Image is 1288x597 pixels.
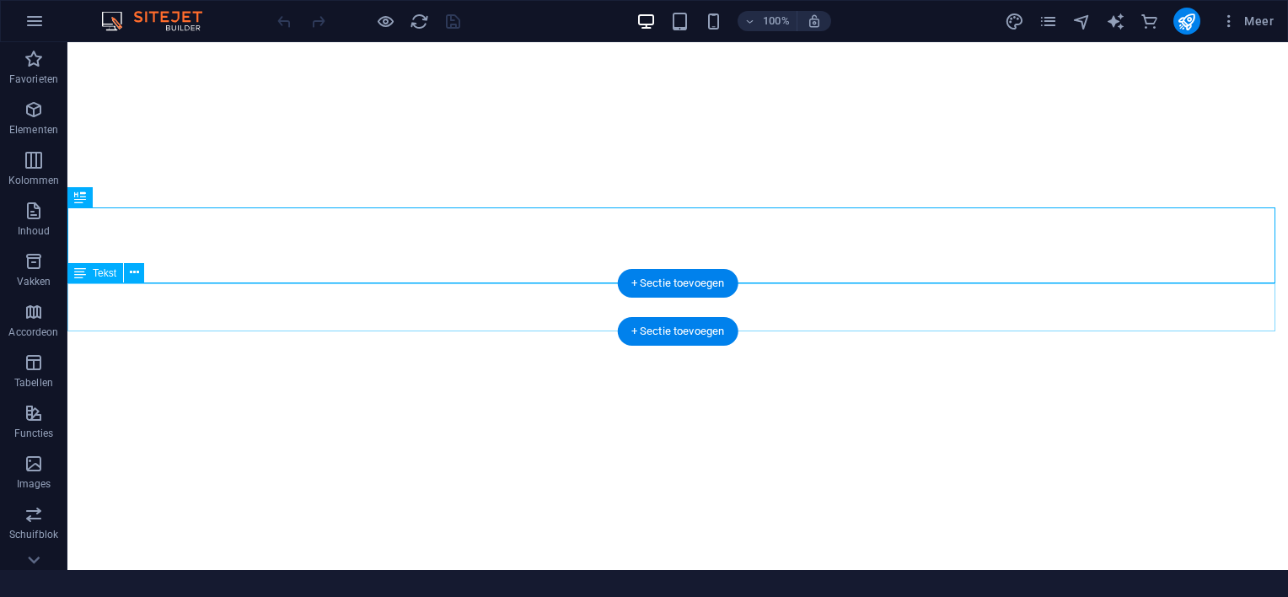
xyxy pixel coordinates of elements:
[1177,12,1196,31] i: Publiceren
[738,11,797,31] button: 100%
[17,477,51,491] p: Images
[1038,12,1058,31] i: Pagina's (Ctrl+Alt+S)
[9,73,58,86] p: Favorieten
[1072,12,1092,31] i: Navigator
[409,11,429,31] button: reload
[1005,11,1025,31] button: design
[1038,11,1059,31] button: pages
[1221,13,1274,30] span: Meer
[1106,11,1126,31] button: text_generator
[618,269,738,298] div: + Sectie toevoegen
[14,376,53,390] p: Tabellen
[618,317,738,346] div: + Sectie toevoegen
[1140,12,1159,31] i: Commerce
[763,11,790,31] h6: 100%
[93,268,116,278] span: Tekst
[1140,11,1160,31] button: commerce
[1214,8,1280,35] button: Meer
[1173,8,1200,35] button: publish
[8,174,60,187] p: Kolommen
[8,325,58,339] p: Accordeon
[17,275,51,288] p: Vakken
[97,11,223,31] img: Editor Logo
[9,528,58,541] p: Schuifblok
[14,427,54,440] p: Functies
[1072,11,1092,31] button: navigator
[1106,12,1125,31] i: AI Writer
[18,224,51,238] p: Inhoud
[9,123,58,137] p: Elementen
[410,12,429,31] i: Pagina opnieuw laden
[375,11,395,31] button: Klik hier om de voorbeeldmodus te verlaten en verder te gaan met bewerken
[807,13,822,29] i: Stel bij het wijzigen van de grootte van de weergegeven website automatisch het juist zoomniveau ...
[1005,12,1024,31] i: Design (Ctrl+Alt+Y)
